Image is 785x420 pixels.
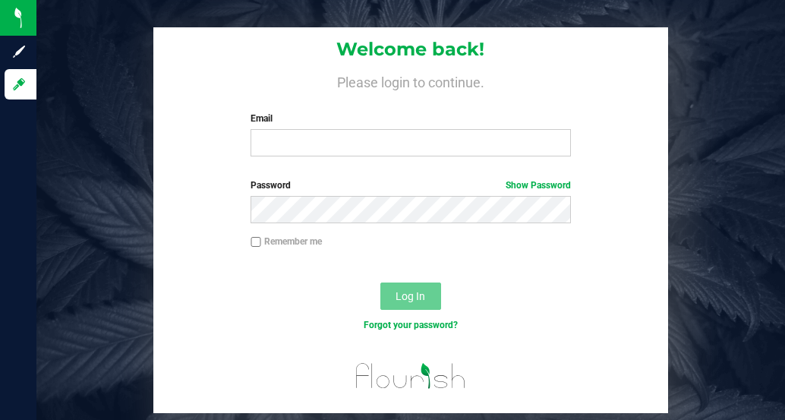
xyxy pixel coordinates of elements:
[11,44,27,59] inline-svg: Sign up
[251,235,322,248] label: Remember me
[396,290,425,302] span: Log In
[11,77,27,92] inline-svg: Log in
[251,237,261,248] input: Remember me
[380,283,441,310] button: Log In
[506,180,571,191] a: Show Password
[251,180,291,191] span: Password
[251,112,571,125] label: Email
[346,349,474,403] img: flourish_logo.svg
[153,39,667,59] h1: Welcome back!
[364,320,458,330] a: Forgot your password?
[153,72,667,90] h4: Please login to continue.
